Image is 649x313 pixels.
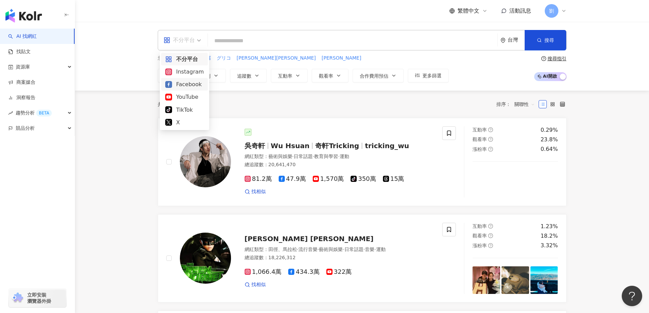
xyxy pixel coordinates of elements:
[294,154,313,159] span: 日常話題
[158,118,567,206] a: KOL Avatar吳奇軒Wu Hsuan奇軒Trickingtricking_wu網紅類型：藝術與娛樂·日常話題·教育與學習·運動總追蹤數：20,641,47081.2萬47.9萬1,570萬...
[245,175,272,183] span: 81.2萬
[314,154,338,159] span: 教育與學習
[180,233,231,284] img: KOL Avatar
[473,223,487,229] span: 互動率
[500,38,506,43] span: environment
[245,246,434,253] div: 網紅類型 ：
[541,126,558,134] div: 0.29%
[16,59,30,75] span: 資源庫
[236,54,316,62] button: [PERSON_NAME][PERSON_NAME]
[488,137,493,142] span: question-circle
[326,268,352,276] span: 322萬
[292,154,294,159] span: ·
[541,145,558,153] div: 0.64%
[549,7,554,15] span: 劉
[165,55,204,63] div: 不分平台
[268,247,297,252] span: 田徑、馬拉松
[194,69,226,82] button: 性別
[245,161,434,168] div: 總追蹤數 ： 20,641,470
[313,154,314,159] span: ·
[164,35,195,46] div: 不分平台
[488,127,493,132] span: question-circle
[8,111,13,115] span: rise
[541,136,558,143] div: 23.8%
[488,233,493,238] span: question-circle
[245,188,266,195] a: 找相似
[180,136,231,187] img: KOL Avatar
[165,93,204,101] div: YouTube
[251,281,266,288] span: 找相似
[365,247,374,252] span: 音樂
[473,233,487,238] span: 觀看率
[9,289,66,307] a: chrome extension立即安裝 瀏覽器外掛
[298,247,318,252] span: 流行音樂
[315,142,359,150] span: 奇軒Tricking
[158,69,190,82] button: 類型
[319,73,333,79] span: 觀看率
[343,247,344,252] span: ·
[458,7,479,15] span: 繁體中文
[473,266,500,294] img: post-image
[473,146,487,152] span: 漲粉率
[278,73,292,79] span: 互動率
[16,105,52,121] span: 趨勢分析
[319,247,343,252] span: 藝術與娛樂
[473,243,487,248] span: 漲粉率
[473,137,487,142] span: 觀看率
[364,247,365,252] span: ·
[158,55,191,62] span: 您可能感興趣：
[164,37,170,44] span: appstore
[525,30,566,50] button: 搜尋
[530,170,558,198] img: post-image
[322,55,361,62] span: [PERSON_NAME]
[8,79,35,86] a: 商案媒合
[8,48,31,55] a: 找貼文
[245,254,434,261] div: 總追蹤數 ： 18,226,312
[165,80,204,89] div: Facebook
[353,69,404,82] button: 合作費用預估
[312,69,349,82] button: 觀看率
[530,266,558,294] img: post-image
[351,175,376,183] span: 350萬
[541,232,558,240] div: 18.2%
[376,247,386,252] span: 運動
[313,175,344,183] span: 1,570萬
[488,147,493,152] span: question-circle
[245,268,282,276] span: 1,066.4萬
[360,73,388,79] span: 合作費用預估
[344,247,364,252] span: 日常話題
[318,247,319,252] span: ·
[237,55,316,62] span: [PERSON_NAME][PERSON_NAME]
[245,153,434,160] div: 網紅類型 ：
[165,56,172,63] span: appstore
[514,99,535,110] span: 關聯性
[422,73,442,78] span: 更多篩選
[230,69,267,82] button: 追蹤數
[622,286,642,306] iframe: Help Scout Beacon - Open
[508,37,525,43] div: 台灣
[547,56,567,61] div: 搜尋指引
[338,154,339,159] span: ·
[8,33,37,40] a: searchAI 找網紅
[216,54,231,62] button: グリコ
[11,293,24,303] img: chrome extension
[5,9,42,22] img: logo
[374,247,376,252] span: ·
[340,154,349,159] span: 運動
[245,281,266,288] a: 找相似
[217,55,231,62] span: グリコ
[541,242,558,249] div: 3.32%
[27,292,51,304] span: 立即安裝 瀏覽器外掛
[271,69,308,82] button: 互動率
[408,69,449,82] button: 更多篩選
[165,106,204,114] div: TikTok
[245,142,265,150] span: 吳奇軒
[488,224,493,229] span: question-circle
[473,170,500,198] img: post-image
[541,56,546,61] span: question-circle
[321,54,361,62] button: [PERSON_NAME]
[165,67,204,76] div: Instagram
[36,110,52,116] div: BETA
[268,154,292,159] span: 藝術與娛樂
[245,235,374,243] span: [PERSON_NAME] [PERSON_NAME]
